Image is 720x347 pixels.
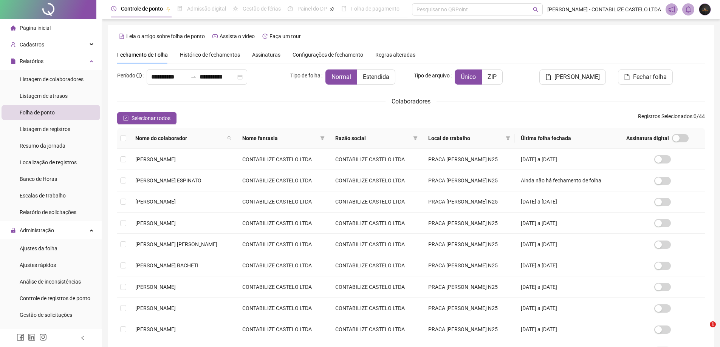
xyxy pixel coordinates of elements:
span: youtube [212,34,218,39]
span: file-done [177,6,183,11]
td: CONTABILIZE CASTELO LTDA [236,170,329,191]
span: Histórico de fechamentos [180,52,240,58]
span: [PERSON_NAME] [135,305,176,311]
span: Assista o vídeo [220,33,255,39]
td: CONTABILIZE CASTELO LTDA [236,255,329,276]
span: Faça um tour [269,33,301,39]
td: PRACA [PERSON_NAME] N25 [422,213,515,234]
span: Gestão de solicitações [20,312,72,318]
td: CONTABILIZE CASTELO LTDA [236,319,329,340]
span: to [190,74,197,80]
span: swap-right [190,74,197,80]
span: file-text [119,34,124,39]
span: sun [233,6,238,11]
span: history [262,34,268,39]
span: user-add [11,42,16,47]
td: PRACA [PERSON_NAME] N25 [422,276,515,298]
span: Assinaturas [252,52,280,57]
span: filter [504,133,512,144]
span: Leia o artigo sobre folha de ponto [126,33,205,39]
span: pushpin [330,7,334,11]
td: [DATE] a [DATE] [515,234,620,255]
span: clock-circle [111,6,116,11]
span: Nome fantasia [242,134,317,142]
td: CONTABILIZE CASTELO LTDA [329,276,422,298]
td: PRACA [PERSON_NAME] N25 [422,149,515,170]
td: CONTABILIZE CASTELO LTDA [236,276,329,298]
span: left [80,335,85,341]
span: Controle de registros de ponto [20,295,90,301]
span: Ocorrências [20,328,48,335]
span: [PERSON_NAME] - CONTABILIZE CASTELO LTDA [547,5,661,14]
td: [DATE] a [DATE] [515,149,620,170]
span: Página inicial [20,25,51,31]
span: lock [11,228,16,233]
td: CONTABILIZE CASTELO LTDA [236,149,329,170]
span: Listagem de registros [20,126,70,132]
span: filter [320,136,325,140]
span: instagram [39,333,47,341]
span: Cadastros [20,42,44,48]
span: Ainda não há fechamento de folha [521,177,601,184]
td: PRACA [PERSON_NAME] N25 [422,319,515,340]
span: book [341,6,347,11]
span: Gestão de férias [243,6,281,12]
span: [PERSON_NAME] [554,72,600,82]
td: [DATE] a [DATE] [515,255,620,276]
span: filter [412,133,419,144]
span: search [226,133,233,144]
span: Fechar folha [633,72,667,82]
td: CONTABILIZE CASTELO LTDA [329,170,422,191]
span: linkedin [28,333,36,341]
span: [PERSON_NAME] [135,220,176,226]
button: [PERSON_NAME] [539,69,606,85]
span: Tipo de arquivo [414,71,450,80]
span: Administração [20,227,54,233]
span: Único [461,73,476,80]
span: Colaboradores [392,98,430,105]
td: CONTABILIZE CASTELO LTDA [329,213,422,234]
span: Estendida [363,73,389,80]
span: filter [506,136,510,140]
span: : 0 / 44 [638,112,705,124]
td: CONTABILIZE CASTELO LTDA [329,149,422,170]
td: PRACA [PERSON_NAME] N25 [422,234,515,255]
span: Painel do DP [297,6,327,12]
span: Período [117,72,135,79]
span: Ajustes rápidos [20,262,56,268]
td: PRACA [PERSON_NAME] N25 [422,255,515,276]
span: home [11,25,16,31]
span: info-circle [136,73,142,78]
td: PRACA [PERSON_NAME] N25 [422,191,515,213]
span: Local de trabalho [428,134,503,142]
span: notification [668,6,675,13]
button: Selecionar todos [117,112,177,124]
span: Fechamento de Folha [117,52,168,58]
span: [PERSON_NAME] [135,199,176,205]
span: Razão social [335,134,410,142]
td: PRACA [PERSON_NAME] N25 [422,170,515,191]
th: Última folha fechada [515,128,620,149]
td: CONTABILIZE CASTELO LTDA [236,191,329,213]
td: CONTABILIZE CASTELO LTDA [329,234,422,255]
td: CONTABILIZE CASTELO LTDA [329,319,422,340]
span: Relatório de solicitações [20,209,76,215]
span: [PERSON_NAME] [135,156,176,162]
img: 12986 [699,4,711,15]
td: [DATE] a [DATE] [515,276,620,298]
td: CONTABILIZE CASTELO LTDA [236,234,329,255]
td: CONTABILIZE CASTELO LTDA [329,298,422,319]
span: Tipo de folha [290,71,321,80]
span: Localização de registros [20,159,77,165]
span: ZIP [488,73,497,80]
span: 1 [710,321,716,327]
td: CONTABILIZE CASTELO LTDA [236,298,329,319]
span: Folha de pagamento [351,6,399,12]
span: [PERSON_NAME] BACHETI [135,262,198,268]
span: Resumo da jornada [20,143,65,149]
span: Listagem de atrasos [20,93,68,99]
td: CONTABILIZE CASTELO LTDA [329,191,422,213]
td: CONTABILIZE CASTELO LTDA [329,255,422,276]
span: Relatórios [20,58,43,64]
span: file [11,59,16,64]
